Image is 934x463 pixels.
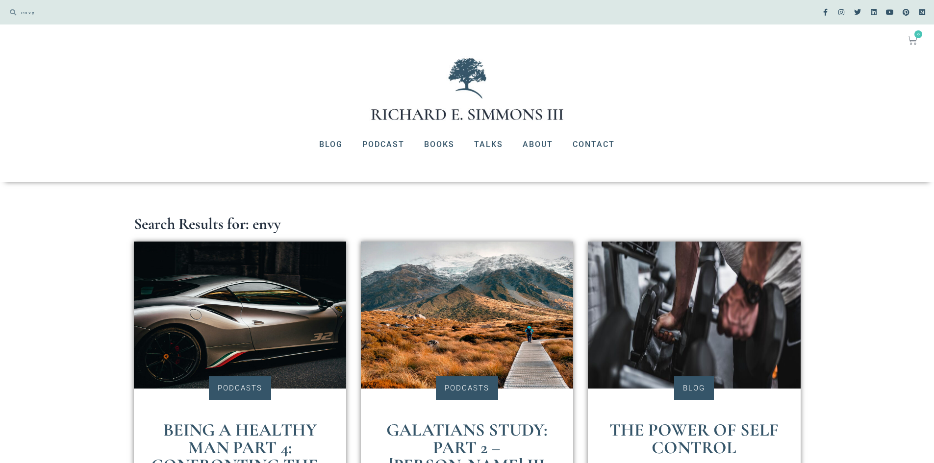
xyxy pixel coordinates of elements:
input: SEARCH [16,5,462,20]
a: The Power of Self Control [609,419,779,458]
a: Blog [309,132,353,157]
a: About [513,132,563,157]
a: Books [414,132,464,157]
h1: Search Results for: envy [134,216,801,232]
a: Contact [563,132,625,157]
a: Podcast [353,132,414,157]
a: 0 [896,29,929,51]
span: 0 [914,30,922,38]
a: Talks [464,132,513,157]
